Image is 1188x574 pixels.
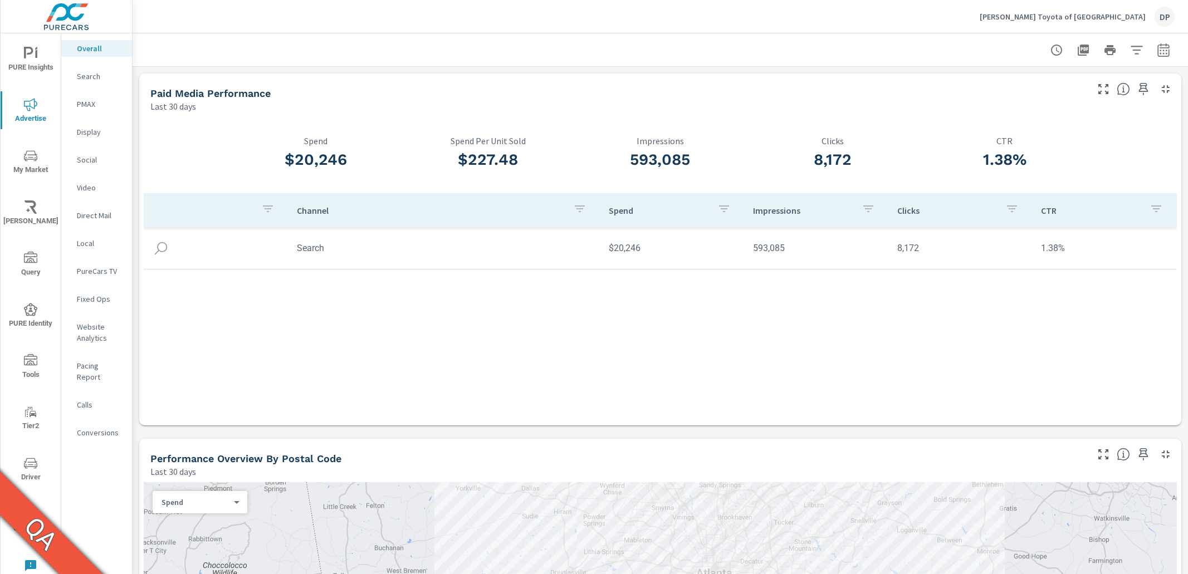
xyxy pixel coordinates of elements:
[4,457,57,484] span: Driver
[77,360,123,382] p: Pacing Report
[162,497,229,507] p: Spend
[150,87,271,99] h5: Paid Media Performance
[61,318,132,346] div: Website Analytics
[4,303,57,330] span: PURE Identity
[230,136,402,146] p: Spend
[61,235,132,252] div: Local
[77,126,123,138] p: Display
[4,149,57,176] span: My Market
[1041,205,1141,216] p: CTR
[153,497,238,508] div: Spend
[61,424,132,441] div: Conversions
[1094,445,1112,463] button: Make Fullscreen
[1099,39,1121,61] button: Print Report
[1032,234,1176,262] td: 1.38%
[77,43,123,54] p: Overall
[746,136,918,146] p: Clicks
[609,205,708,216] p: Spend
[600,234,744,262] td: $20,246
[230,150,402,169] h3: $20,246
[77,266,123,277] p: PureCars TV
[61,68,132,85] div: Search
[288,234,600,262] td: Search
[4,405,57,433] span: Tier2
[746,150,918,169] h3: 8,172
[61,96,132,112] div: PMAX
[61,124,132,140] div: Display
[1117,82,1130,96] span: Understand performance metrics over the selected time range.
[77,238,123,249] p: Local
[980,12,1146,22] p: [PERSON_NAME] Toyota of [GEOGRAPHIC_DATA]
[744,234,888,262] td: 593,085
[1135,80,1152,98] span: Save this to your personalized report
[61,357,132,385] div: Pacing Report
[918,136,1091,146] p: CTR
[753,205,853,216] p: Impressions
[1157,445,1175,463] button: Minimize Widget
[297,205,565,216] p: Channel
[574,136,746,146] p: Impressions
[153,240,169,257] img: icon-search.svg
[1152,39,1175,61] button: Select Date Range
[1157,80,1175,98] button: Minimize Widget
[4,508,57,535] span: Operations
[918,150,1091,169] h3: 1.38%
[4,47,57,74] span: PURE Insights
[61,263,132,279] div: PureCars TV
[1135,445,1152,463] span: Save this to your personalized report
[1072,39,1094,61] button: "Export Report to PDF"
[402,136,574,146] p: Spend Per Unit Sold
[77,427,123,438] p: Conversions
[61,179,132,196] div: Video
[77,399,123,410] p: Calls
[61,291,132,307] div: Fixed Ops
[150,465,196,478] p: Last 30 days
[61,396,132,413] div: Calls
[1126,39,1148,61] button: Apply Filters
[77,321,123,344] p: Website Analytics
[1117,448,1130,461] span: Understand performance data by postal code. Individual postal codes can be selected and expanded ...
[61,207,132,224] div: Direct Mail
[4,200,57,228] span: [PERSON_NAME]
[77,71,123,82] p: Search
[4,354,57,381] span: Tools
[61,151,132,168] div: Social
[150,453,341,464] h5: Performance Overview By Postal Code
[4,252,57,279] span: Query
[77,182,123,193] p: Video
[77,210,123,221] p: Direct Mail
[77,154,123,165] p: Social
[150,100,196,113] p: Last 30 days
[61,40,132,57] div: Overall
[897,205,997,216] p: Clicks
[77,293,123,305] p: Fixed Ops
[1094,80,1112,98] button: Make Fullscreen
[1155,7,1175,27] div: DP
[77,99,123,110] p: PMAX
[4,98,57,125] span: Advertise
[402,150,574,169] h3: $227.48
[888,234,1033,262] td: 8,172
[574,150,746,169] h3: 593,085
